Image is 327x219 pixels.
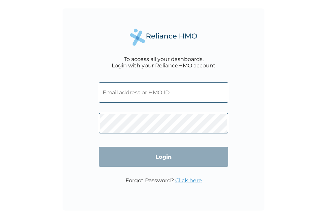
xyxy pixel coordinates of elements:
[130,29,197,46] img: Reliance Health's Logo
[175,177,202,184] a: Click here
[125,177,202,184] p: Forgot Password?
[99,147,228,167] input: Login
[99,82,228,103] input: Email address or HMO ID
[112,56,216,69] div: To access all your dashboards, Login with your RelianceHMO account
